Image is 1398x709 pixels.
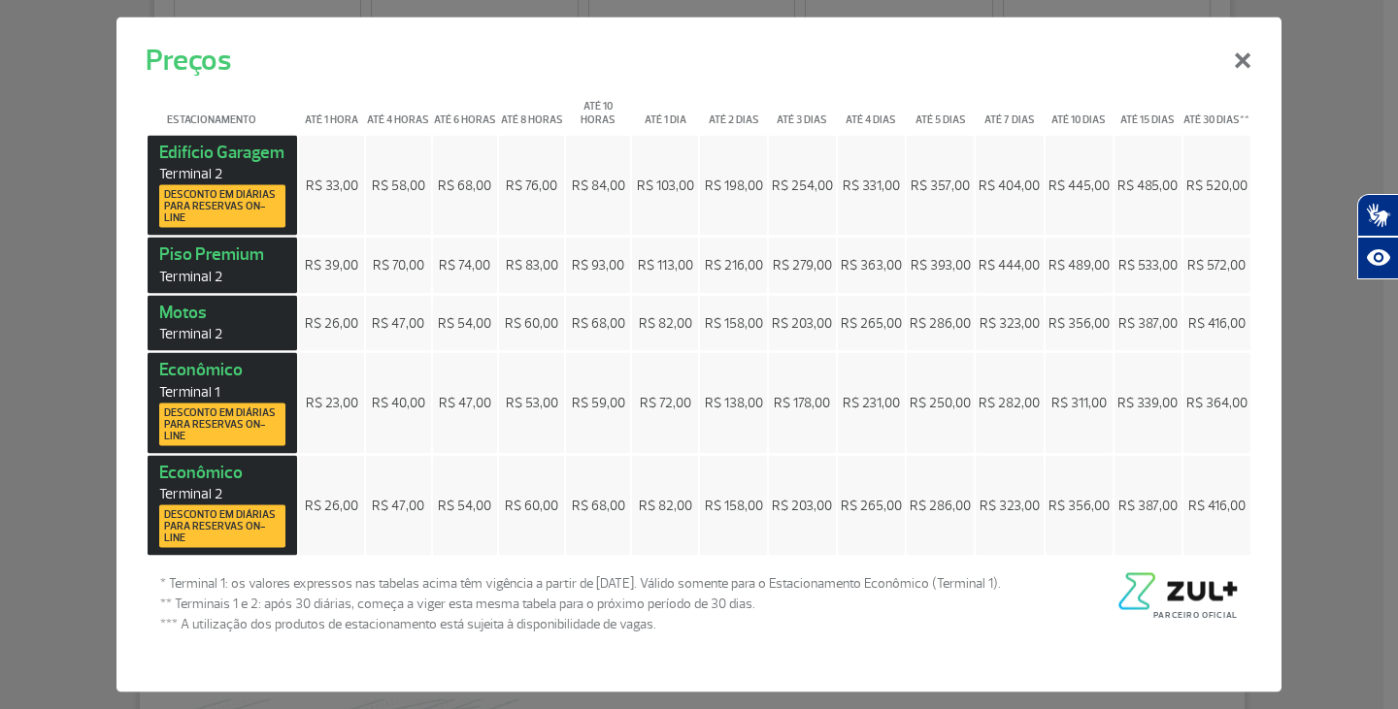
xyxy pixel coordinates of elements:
span: R$ 68,00 [572,497,625,513]
span: R$ 103,00 [637,177,694,193]
span: R$ 520,00 [1186,177,1248,193]
span: R$ 286,00 [910,314,971,331]
div: Plugin de acessibilidade da Hand Talk. [1357,194,1398,279]
span: R$ 416,00 [1188,497,1246,513]
span: R$ 572,00 [1187,257,1246,274]
span: R$ 416,00 [1188,314,1246,331]
th: Até 8 horas [499,83,564,133]
span: R$ 279,00 [773,257,832,274]
span: Parceiro Oficial [1153,610,1238,621]
span: Terminal 2 [159,267,285,285]
span: R$ 93,00 [572,257,624,274]
span: R$ 357,00 [911,177,970,193]
span: R$ 60,00 [505,314,558,331]
span: R$ 33,00 [306,177,358,193]
span: R$ 282,00 [979,395,1040,411]
span: R$ 485,00 [1117,177,1178,193]
span: R$ 250,00 [910,395,971,411]
button: Close [1217,22,1268,92]
span: R$ 323,00 [980,497,1040,513]
span: R$ 138,00 [705,395,763,411]
th: Até 6 horas [433,83,498,133]
span: R$ 265,00 [841,314,902,331]
span: R$ 54,00 [438,314,491,331]
span: R$ 40,00 [372,395,425,411]
th: Até 7 dias [976,83,1043,133]
img: logo-zul-black.png [1114,573,1238,610]
span: R$ 356,00 [1048,314,1110,331]
span: R$ 265,00 [841,497,902,513]
th: Estacionamento [148,83,297,133]
span: R$ 339,00 [1117,395,1178,411]
span: R$ 83,00 [506,257,558,274]
span: Terminal 1 [159,382,285,401]
span: R$ 47,00 [372,497,424,513]
th: Até 4 dias [838,83,905,133]
th: Até 10 horas [566,83,631,133]
span: R$ 489,00 [1048,257,1110,274]
span: Terminal 2 [159,485,285,503]
span: Desconto em diárias para reservas on-line [164,189,281,224]
span: Desconto em diárias para reservas on-line [164,406,281,441]
span: R$ 53,00 [506,395,558,411]
span: ** Terminais 1 e 2: após 30 diárias, começa a viger esta mesma tabela para o próximo período de 3... [160,594,1001,614]
span: R$ 445,00 [1048,177,1110,193]
span: R$ 363,00 [841,257,902,274]
strong: Piso Premium [159,243,285,286]
span: R$ 82,00 [639,314,692,331]
span: R$ 72,00 [640,395,691,411]
span: R$ 323,00 [980,314,1040,331]
strong: Econômico [159,359,285,446]
strong: Econômico [159,461,285,548]
span: R$ 198,00 [705,177,763,193]
th: Até 15 dias [1115,83,1182,133]
span: R$ 26,00 [305,497,358,513]
span: R$ 59,00 [572,395,625,411]
span: R$ 68,00 [572,314,625,331]
h5: Preços [146,38,231,81]
span: R$ 47,00 [439,395,491,411]
span: R$ 203,00 [772,314,832,331]
span: *** A utilização dos produtos de estacionamento está sujeita à disponibilidade de vagas. [160,614,1001,634]
strong: Motos [159,301,285,343]
th: Até 4 horas [366,83,431,133]
span: R$ 23,00 [306,395,358,411]
span: R$ 26,00 [305,314,358,331]
span: R$ 158,00 [705,314,763,331]
span: R$ 203,00 [772,497,832,513]
span: R$ 76,00 [506,177,557,193]
span: R$ 311,00 [1051,395,1107,411]
span: R$ 113,00 [638,257,693,274]
span: R$ 158,00 [705,497,763,513]
span: R$ 231,00 [843,395,900,411]
span: R$ 74,00 [439,257,490,274]
span: R$ 393,00 [911,257,971,274]
span: * Terminal 1: os valores expressos nas tabelas acima têm vigência a partir de [DATE]. Válido some... [160,573,1001,594]
strong: Edifício Garagem [159,141,285,228]
span: Terminal 2 [159,325,285,343]
span: R$ 254,00 [772,177,833,193]
th: Até 2 dias [700,83,766,133]
span: R$ 68,00 [438,177,491,193]
span: Terminal 2 [159,165,285,183]
span: R$ 84,00 [572,177,625,193]
button: Abrir tradutor de língua de sinais. [1357,194,1398,237]
th: Até 1 dia [632,83,698,133]
span: R$ 54,00 [438,497,491,513]
span: R$ 387,00 [1118,497,1178,513]
span: R$ 178,00 [774,395,830,411]
th: Até 3 dias [769,83,836,133]
span: R$ 70,00 [373,257,424,274]
span: R$ 444,00 [979,257,1040,274]
span: R$ 47,00 [372,314,424,331]
span: R$ 60,00 [505,497,558,513]
th: Até 5 dias [907,83,974,133]
span: R$ 39,00 [305,257,358,274]
span: R$ 331,00 [843,177,900,193]
span: R$ 387,00 [1118,314,1178,331]
span: Desconto em diárias para reservas on-line [164,509,281,544]
th: Até 30 dias** [1183,83,1250,133]
span: R$ 404,00 [979,177,1040,193]
span: R$ 533,00 [1118,257,1178,274]
th: Até 1 hora [299,83,364,133]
